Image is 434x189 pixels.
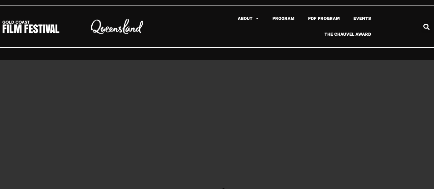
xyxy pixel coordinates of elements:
[192,11,378,42] nav: Menu
[231,11,266,26] a: About
[266,11,301,26] a: Program
[301,11,347,26] a: PDF Program
[347,11,378,26] a: Events
[318,26,378,42] a: The Chauvel Award
[421,21,432,33] div: Search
